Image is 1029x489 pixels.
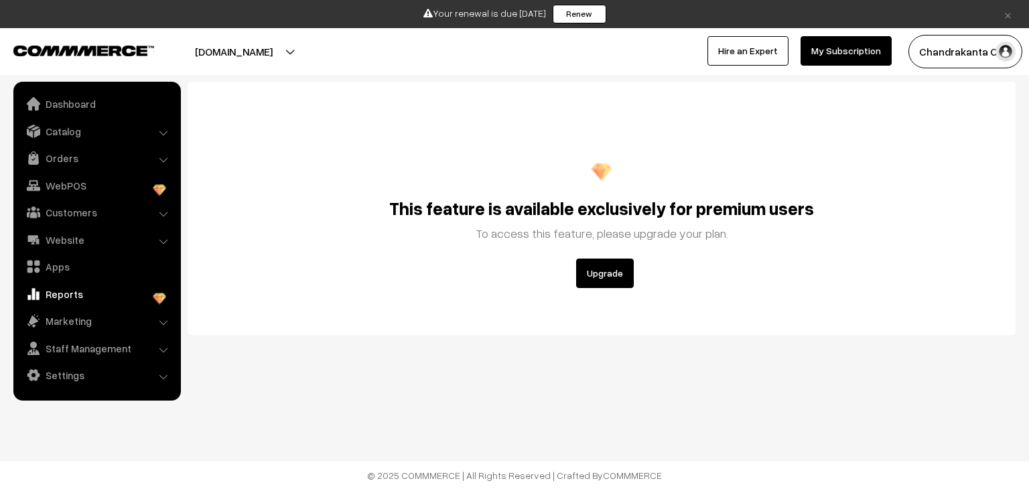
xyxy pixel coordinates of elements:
[996,42,1016,62] img: user
[707,36,788,66] a: Hire an Expert
[17,363,176,387] a: Settings
[17,309,176,333] a: Marketing
[13,42,131,58] a: COMMMERCE
[17,173,176,198] a: WebPOS
[17,92,176,116] a: Dashboard
[592,162,612,182] img: premium.png
[148,35,320,68] button: [DOMAIN_NAME]
[999,6,1017,22] a: ×
[553,5,606,23] a: Renew
[17,282,176,306] a: Reports
[17,119,176,143] a: Catalog
[267,198,937,219] h2: This feature is available exclusively for premium users
[17,255,176,279] a: Apps
[908,35,1022,68] button: Chandrakanta C…
[17,200,176,224] a: Customers
[576,259,634,288] button: Upgrade
[17,228,176,252] a: Website
[801,36,892,66] a: My Subscription
[13,46,154,56] img: COMMMERCE
[5,5,1024,23] div: Your renewal is due [DATE]
[267,224,937,242] p: To access this feature, please upgrade your plan.
[603,470,662,481] a: COMMMERCE
[17,146,176,170] a: Orders
[17,336,176,360] a: Staff Management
